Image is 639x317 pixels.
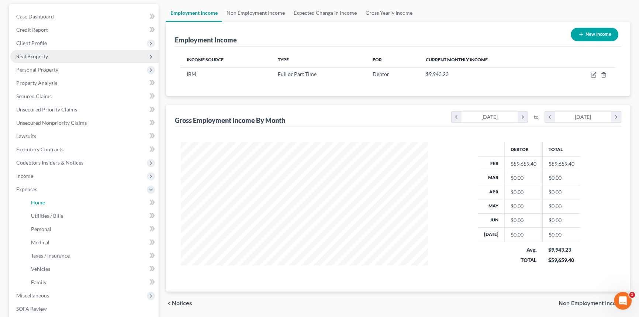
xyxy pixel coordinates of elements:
td: $59,659.40 [542,157,580,171]
span: Family [31,279,46,285]
div: $0.00 [511,189,536,196]
span: Miscellaneous [16,292,49,299]
span: Lawsuits [16,133,36,139]
a: Taxes / Insurance [25,249,159,262]
div: TOTAL [510,256,536,264]
a: Vehicles [25,262,159,276]
i: chevron_right [518,111,528,123]
span: Full or Part Time [278,71,317,77]
span: Utilities / Bills [31,213,63,219]
th: Jun [478,213,505,227]
a: Personal [25,223,159,236]
span: Case Dashboard [16,13,54,20]
span: IBM [187,71,196,77]
div: Employment Income [175,35,237,44]
span: Real Property [16,53,48,59]
a: Medical [25,236,159,249]
span: Unsecured Priority Claims [16,106,77,113]
div: [DATE] [555,111,611,123]
i: chevron_right [611,111,621,123]
span: Type [278,57,289,62]
div: $0.00 [511,217,536,224]
span: Income Source [187,57,224,62]
span: Expenses [16,186,37,192]
span: $9,943.23 [426,71,449,77]
td: $0.00 [542,171,580,185]
span: Client Profile [16,40,47,46]
span: Income [16,173,33,179]
a: Secured Claims [10,90,159,103]
a: Property Analysis [10,76,159,90]
button: chevron_left Notices [166,300,192,306]
a: Lawsuits [10,130,159,143]
i: chevron_left [452,111,462,123]
a: Non Employment Income [222,4,289,22]
div: $59,659.40 [548,256,574,264]
span: Debtor [373,71,389,77]
button: Non Employment Income chevron_right [559,300,630,306]
div: Gross Employment Income By Month [175,116,285,125]
i: chevron_left [545,111,555,123]
button: New Income [571,28,618,41]
div: $9,943.23 [548,246,574,254]
th: May [478,199,505,213]
iframe: Intercom live chat [614,292,632,310]
th: Apr [478,185,505,199]
td: $0.00 [542,228,580,242]
span: Executory Contracts [16,146,63,152]
th: Debtor [504,142,542,156]
span: Notices [172,300,192,306]
span: to [534,113,539,121]
a: Gross Yearly Income [361,4,417,22]
th: Total [542,142,580,156]
a: Utilities / Bills [25,209,159,223]
a: Employment Income [166,4,222,22]
div: Avg. [510,246,536,254]
span: Personal Property [16,66,58,73]
span: Personal [31,226,51,232]
span: Secured Claims [16,93,52,99]
a: Home [25,196,159,209]
span: SOFA Review [16,306,47,312]
span: Current Monthly Income [426,57,488,62]
td: $0.00 [542,213,580,227]
span: Property Analysis [16,80,57,86]
div: $0.00 [511,231,536,238]
a: SOFA Review [10,302,159,316]
a: Unsecured Priority Claims [10,103,159,116]
td: $0.00 [542,199,580,213]
i: chevron_left [166,300,172,306]
span: Home [31,199,45,206]
th: [DATE] [478,228,505,242]
th: Feb [478,157,505,171]
a: Expected Change in Income [289,4,361,22]
th: Mar [478,171,505,185]
span: For [373,57,382,62]
span: 1 [629,292,635,298]
a: Case Dashboard [10,10,159,23]
span: Medical [31,239,49,245]
a: Family [25,276,159,289]
div: $0.00 [511,174,536,182]
div: $0.00 [511,203,536,210]
span: Codebtors Insiders & Notices [16,159,83,166]
a: Credit Report [10,23,159,37]
a: Unsecured Nonpriority Claims [10,116,159,130]
td: $0.00 [542,185,580,199]
span: Vehicles [31,266,50,272]
span: Taxes / Insurance [31,252,70,259]
span: Unsecured Nonpriority Claims [16,120,87,126]
span: Credit Report [16,27,48,33]
div: $59,659.40 [511,160,536,168]
a: Executory Contracts [10,143,159,156]
span: Non Employment Income [559,300,624,306]
div: [DATE] [462,111,518,123]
